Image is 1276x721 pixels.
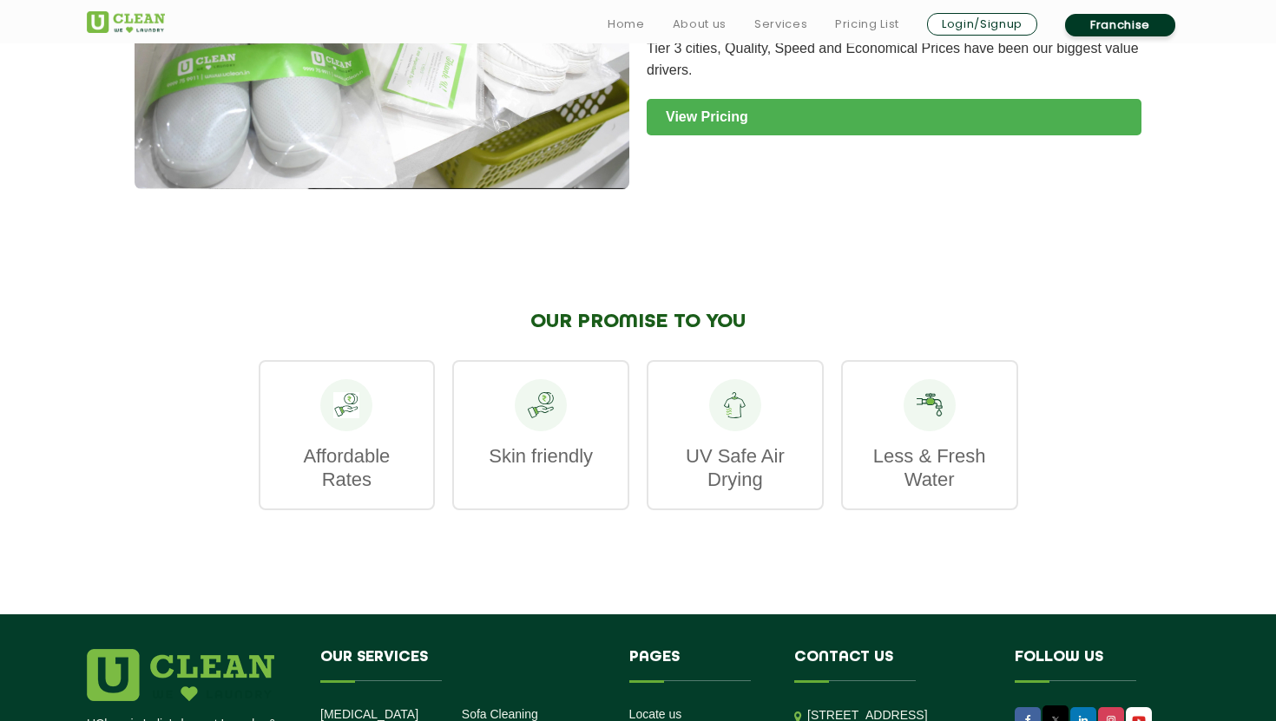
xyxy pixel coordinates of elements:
p: Less & Fresh Water [860,444,999,491]
img: logo.png [87,649,274,701]
h2: OUR PROMISE TO YOU [259,311,1018,333]
h4: Pages [629,649,769,682]
a: Pricing List [835,14,899,35]
a: Home [608,14,645,35]
a: Locate us [629,707,682,721]
p: Skin friendly [471,444,610,468]
a: Services [754,14,807,35]
p: Affordable Rates [278,444,417,491]
p: UV Safe Air Drying [666,444,805,491]
h4: Follow us [1015,649,1167,682]
a: Login/Signup [927,13,1037,36]
h4: Our Services [320,649,603,682]
a: [MEDICAL_DATA] [320,707,418,721]
a: Sofa Cleaning [462,707,538,721]
a: Franchise [1065,14,1175,36]
img: UClean Laundry and Dry Cleaning [87,11,165,33]
a: View Pricing [647,99,1141,135]
h4: Contact us [794,649,989,682]
a: About us [673,14,727,35]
